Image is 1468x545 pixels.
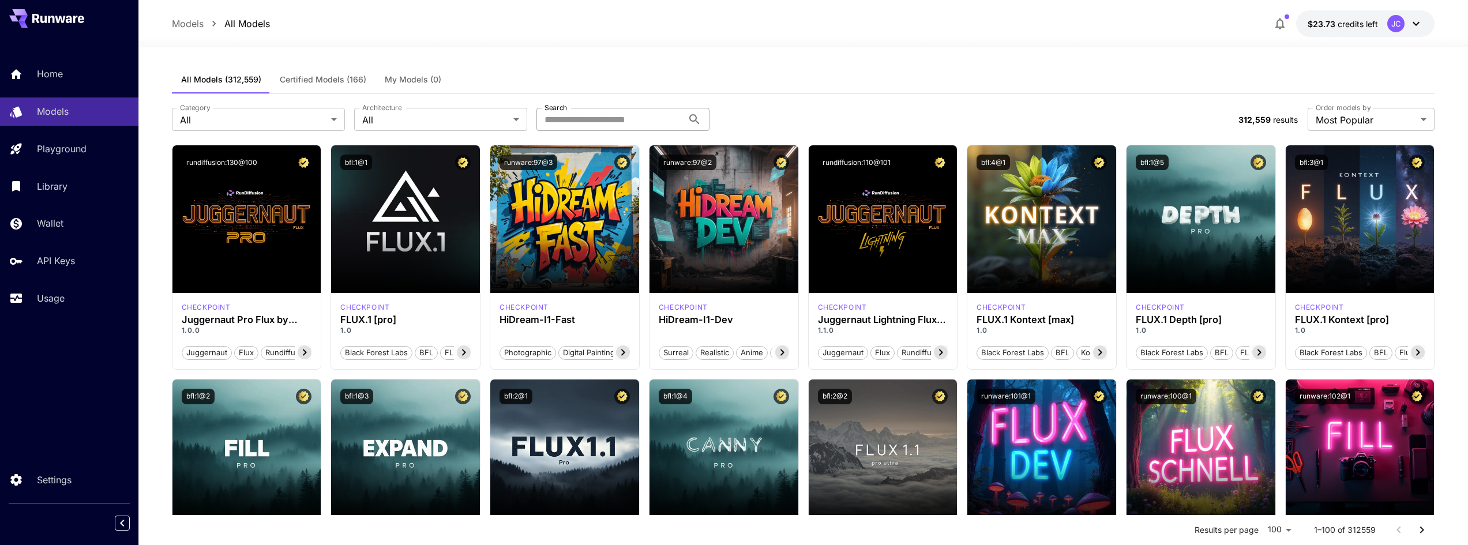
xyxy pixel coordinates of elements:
[1136,314,1266,325] h3: FLUX.1 Depth [pro]
[659,345,693,360] button: Surreal
[182,302,231,313] p: checkpoint
[659,389,692,404] button: bfl:1@4
[1136,347,1207,359] span: Black Forest Labs
[818,314,948,325] h3: Juggernaut Lightning Flux by RunDiffusion
[1076,345,1113,360] button: Kontext
[771,347,806,359] span: Stylized
[340,302,389,313] div: fluxpro
[37,291,65,305] p: Usage
[1136,345,1208,360] button: Black Forest Labs
[340,314,471,325] h3: FLUX.1 [pro]
[37,216,63,230] p: Wallet
[261,345,315,360] button: rundiffusion
[1308,18,1378,30] div: $23.72979
[1136,325,1266,336] p: 1.0
[341,347,412,359] span: Black Forest Labs
[1395,347,1448,359] span: Flux Kontext
[1136,302,1185,313] div: fluxpro
[696,347,733,359] span: Realistic
[500,302,549,313] div: HiDream Fast
[415,345,438,360] button: BFL
[234,345,258,360] button: flux
[340,302,389,313] p: checkpoint
[659,314,789,325] h3: HiDream-I1-Dev
[1136,155,1169,170] button: bfl:1@5
[182,345,232,360] button: juggernaut
[774,389,789,404] button: Certified Model – Vetted for best performance and includes a commercial license.
[261,347,314,359] span: rundiffusion
[818,389,852,404] button: bfl:2@2
[280,74,366,85] span: Certified Models (166)
[871,347,894,359] span: flux
[182,325,312,336] p: 1.0.0
[1052,347,1073,359] span: BFL
[1296,10,1435,37] button: $23.72979JC
[1338,19,1378,29] span: credits left
[500,345,556,360] button: Photographic
[1295,302,1344,313] div: FLUX.1 Kontext [pro]
[440,345,494,360] button: FLUX.1 [pro]
[977,302,1026,313] div: FLUX.1 Kontext [max]
[1295,325,1425,336] p: 1.0
[224,17,270,31] a: All Models
[659,347,693,359] span: Surreal
[500,302,549,313] p: checkpoint
[1295,389,1355,404] button: runware:102@1
[737,347,767,359] span: Anime
[500,389,532,404] button: bfl:2@1
[172,17,204,31] a: Models
[559,347,619,359] span: Digital Painting
[37,254,75,268] p: API Keys
[818,155,895,170] button: rundiffusion:110@101
[1316,103,1371,112] label: Order models by
[455,155,471,170] button: Certified Model – Vetted for best performance and includes a commercial license.
[415,347,437,359] span: BFL
[362,113,509,127] span: All
[614,155,630,170] button: Certified Model – Vetted for best performance and includes a commercial license.
[1091,155,1107,170] button: Certified Model – Vetted for best performance and includes a commercial license.
[1263,521,1296,538] div: 100
[1236,347,1312,359] span: FLUX.1 Depth [pro]
[977,155,1010,170] button: bfl:4@1
[181,74,261,85] span: All Models (312,559)
[182,155,262,170] button: rundiffusion:130@100
[1295,345,1367,360] button: Black Forest Labs
[736,345,768,360] button: Anime
[340,389,373,404] button: bfl:1@3
[977,325,1107,336] p: 1.0
[614,389,630,404] button: Certified Model – Vetted for best performance and includes a commercial license.
[659,302,708,313] div: HiDream Dev
[870,345,895,360] button: flux
[932,389,948,404] button: Certified Model – Vetted for best performance and includes a commercial license.
[1409,155,1425,170] button: Certified Model – Vetted for best performance and includes a commercial license.
[182,314,312,325] h3: Juggernaut Pro Flux by RunDiffusion
[115,516,130,531] button: Collapse sidebar
[774,155,789,170] button: Certified Model – Vetted for best performance and includes a commercial license.
[819,347,868,359] span: juggernaut
[1210,345,1233,360] button: BFL
[340,345,412,360] button: Black Forest Labs
[500,314,630,325] div: HiDream-I1-Fast
[659,155,716,170] button: runware:97@2
[362,103,401,112] label: Architecture
[977,314,1107,325] div: FLUX.1 Kontext [max]
[1410,518,1433,542] button: Go to next page
[545,103,567,112] label: Search
[898,347,951,359] span: rundiffusion
[932,155,948,170] button: Certified Model – Vetted for best performance and includes a commercial license.
[182,347,231,359] span: juggernaut
[897,345,951,360] button: rundiffusion
[1387,15,1405,32] div: JC
[1051,345,1074,360] button: BFL
[1251,155,1266,170] button: Certified Model – Vetted for best performance and includes a commercial license.
[818,302,867,313] p: checkpoint
[1395,345,1448,360] button: Flux Kontext
[385,74,441,85] span: My Models (0)
[1273,115,1298,125] span: results
[500,347,555,359] span: Photographic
